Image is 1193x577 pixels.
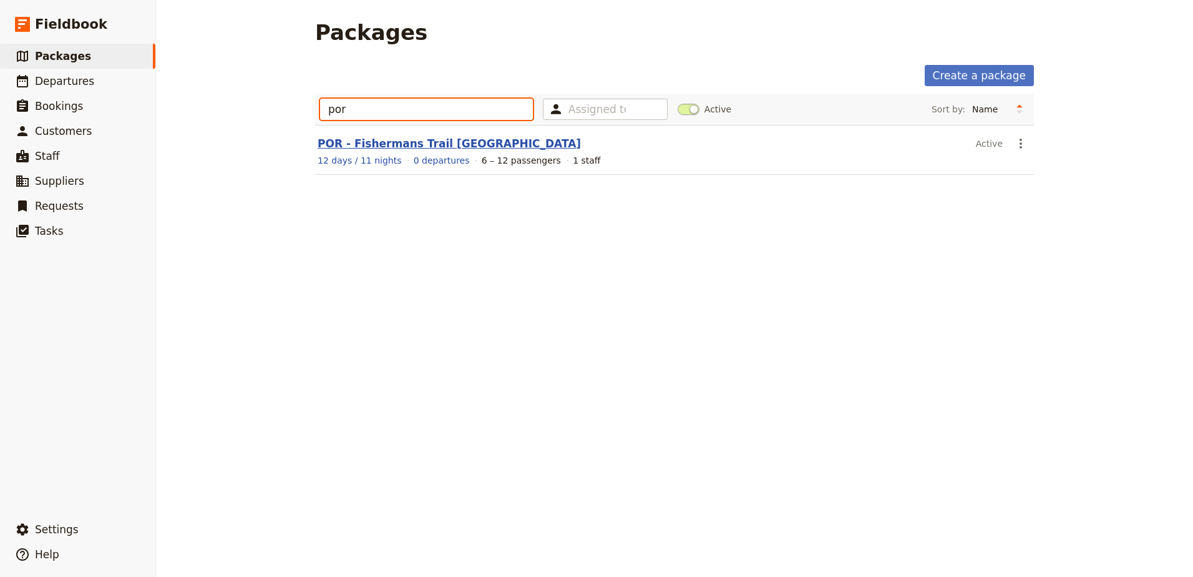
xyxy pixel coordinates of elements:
[482,154,561,167] div: 6 – 12 passengers
[35,15,107,34] span: Fieldbook
[932,103,965,116] span: Sort by:
[35,200,84,212] span: Requests
[35,100,83,112] span: Bookings
[35,125,92,137] span: Customers
[925,65,1034,86] a: Create a package
[967,100,1010,119] select: Sort by:
[35,225,64,237] span: Tasks
[976,133,1003,154] div: Active
[35,523,79,536] span: Settings
[35,175,84,187] span: Suppliers
[315,20,427,45] h1: Packages
[414,154,470,167] a: View the departures for this package
[573,154,600,167] div: 1 staff
[35,75,94,87] span: Departures
[1010,133,1031,154] button: Actions
[1010,100,1029,119] button: Change sort direction
[35,548,59,561] span: Help
[35,150,60,162] span: Staff
[318,137,581,150] a: POR - Fishermans Trail [GEOGRAPHIC_DATA]
[704,103,731,116] span: Active
[318,154,402,167] a: View the itinerary for this package
[318,155,402,165] span: 12 days / 11 nights
[568,102,626,117] input: Assigned to
[320,99,533,120] input: Type to filter
[35,50,91,62] span: Packages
